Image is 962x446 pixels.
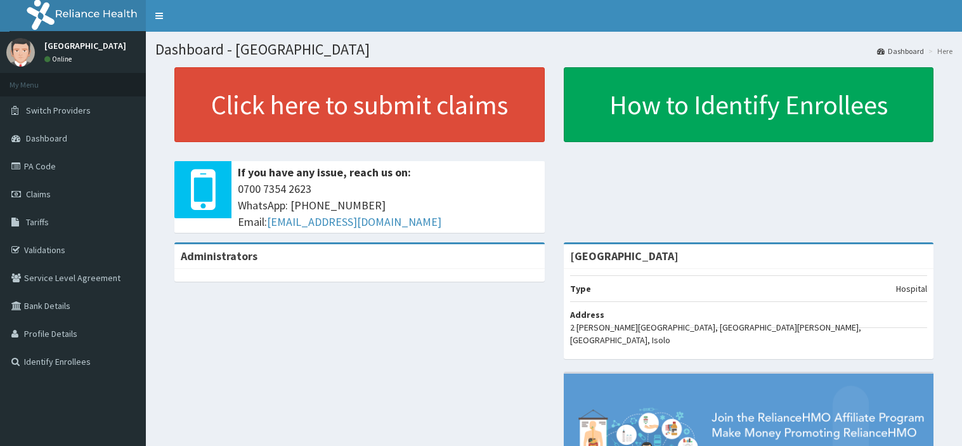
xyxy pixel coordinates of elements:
span: Tariffs [26,216,49,228]
a: Dashboard [877,46,924,56]
li: Here [925,46,952,56]
p: 2 [PERSON_NAME][GEOGRAPHIC_DATA], [GEOGRAPHIC_DATA][PERSON_NAME], [GEOGRAPHIC_DATA], Isolo [570,321,928,346]
b: Type [570,283,591,294]
a: How to Identify Enrollees [564,67,934,142]
b: Address [570,309,604,320]
h1: Dashboard - [GEOGRAPHIC_DATA] [155,41,952,58]
b: Administrators [181,249,257,263]
span: Dashboard [26,133,67,144]
a: Online [44,55,75,63]
span: 0700 7354 2623 WhatsApp: [PHONE_NUMBER] Email: [238,181,538,230]
p: [GEOGRAPHIC_DATA] [44,41,126,50]
span: Switch Providers [26,105,91,116]
span: Claims [26,188,51,200]
p: Hospital [896,282,927,295]
b: If you have any issue, reach us on: [238,165,411,180]
a: Click here to submit claims [174,67,545,142]
img: User Image [6,38,35,67]
strong: [GEOGRAPHIC_DATA] [570,249,679,263]
a: [EMAIL_ADDRESS][DOMAIN_NAME] [267,214,441,229]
